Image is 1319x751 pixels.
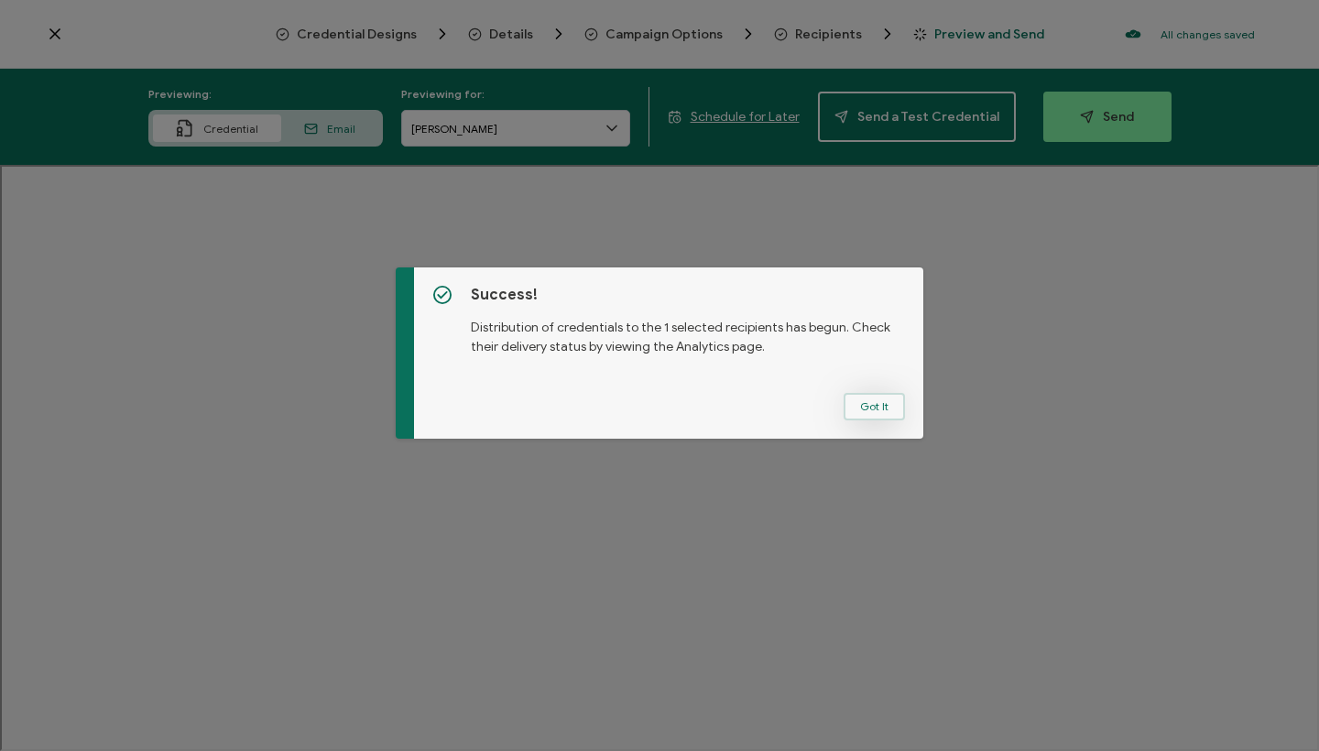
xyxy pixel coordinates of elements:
[471,304,905,356] p: Distribution of credentials to the 1 selected recipients has begun. Check their delivery status b...
[1227,663,1319,751] iframe: Chat Widget
[471,286,905,304] h5: Success!
[396,267,923,439] div: dialog
[844,393,905,420] button: Got It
